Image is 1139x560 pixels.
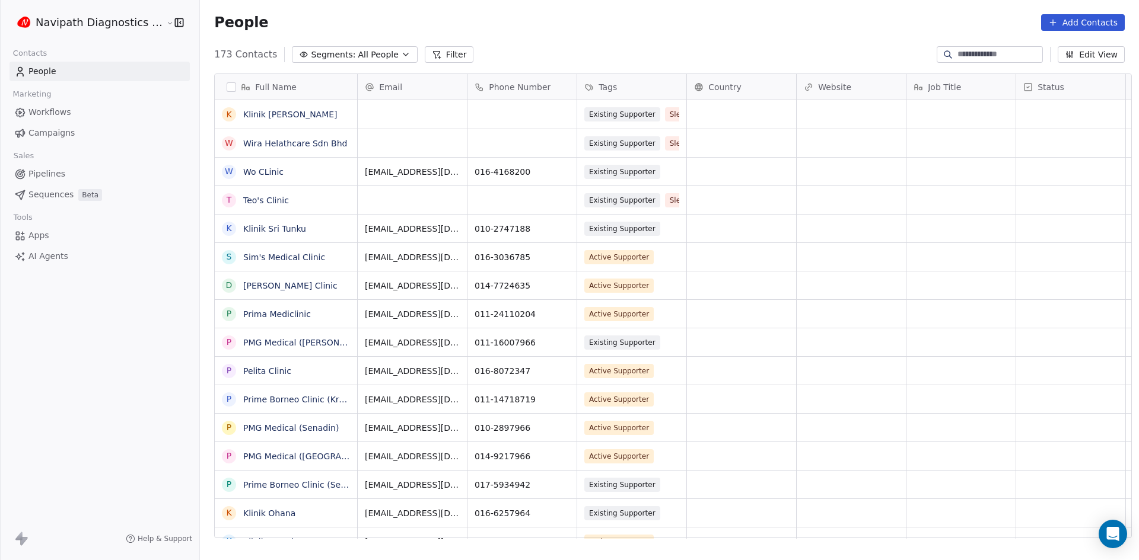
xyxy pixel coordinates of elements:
[243,366,291,376] a: Pelita Clinic
[584,535,654,549] span: Active Supporter
[28,65,56,78] span: People
[8,147,39,165] span: Sales
[227,450,231,462] div: P
[818,81,851,93] span: Website
[489,81,551,93] span: Phone Number
[28,168,65,180] span: Pipelines
[599,81,617,93] span: Tags
[28,229,49,242] span: Apps
[365,166,460,178] span: [EMAIL_ADDRESS][DOMAIN_NAME]
[475,223,569,235] span: 010-2747188
[243,167,284,177] a: Wo CLinic
[9,103,190,122] a: Workflows
[475,166,569,178] span: 016-4168200
[584,364,654,378] span: Active Supporter
[8,44,52,62] span: Contacts
[243,537,304,546] a: Klinik Dr.Nuing
[687,74,796,100] div: Country
[8,209,37,226] span: Tools
[425,46,474,63] button: Filter
[227,535,232,548] div: K
[9,123,190,143] a: Campaigns
[215,74,357,100] div: Full Name
[475,365,569,377] span: 016-8072347
[227,393,231,405] div: P
[584,250,654,264] span: Active Supporter
[358,49,398,61] span: All People
[906,74,1016,100] div: Job Title
[358,74,467,100] div: Email
[365,365,460,377] span: [EMAIL_ADDRESS][DOMAIN_NAME]
[227,336,231,348] div: P
[467,74,577,100] div: Phone Number
[214,47,277,62] span: 173 Contacts
[584,222,660,236] span: Existing Supporter
[475,422,569,434] span: 010-2897966
[584,478,660,492] span: Existing Supporter
[365,507,460,519] span: [EMAIL_ADDRESS][DOMAIN_NAME]
[665,136,740,151] span: Sleeping Client S2
[243,309,311,319] a: Prima Mediclinic
[226,279,233,292] div: D
[584,136,660,151] span: Existing Supporter
[475,450,569,462] span: 014-9217966
[475,251,569,263] span: 016-3036785
[365,223,460,235] span: [EMAIL_ADDRESS][DOMAIN_NAME]
[584,165,660,179] span: Existing Supporter
[665,193,740,207] span: Sleeping Client S2
[584,506,660,520] span: Existing Supporter
[665,107,740,121] span: Sleeping Client S2
[1099,520,1127,548] div: Open Intercom Messenger
[28,188,74,201] span: Sequences
[243,338,374,347] a: PMG Medical ([PERSON_NAME])
[577,74,686,100] div: Tags
[584,421,654,435] span: Active Supporter
[243,452,393,461] a: PMG Medical ([GEOGRAPHIC_DATA])
[365,422,460,434] span: [EMAIL_ADDRESS][DOMAIN_NAME]
[584,392,654,407] span: Active Supporter
[243,508,295,518] a: Klinik Ohana
[475,393,569,405] span: 011-14718719
[365,450,460,462] span: [EMAIL_ADDRESS][DOMAIN_NAME]
[215,100,358,539] div: grid
[1038,81,1064,93] span: Status
[28,250,68,263] span: AI Agents
[227,308,231,320] div: P
[9,226,190,245] a: Apps
[243,395,362,404] a: Prime Borneo Clinic (Krokop)
[227,251,232,263] div: S
[9,164,190,184] a: Pipelines
[36,15,163,30] span: Navipath Diagnostics Sdn Bhd
[243,196,289,205] a: Teo's Clinic
[584,335,660,350] span: Existing Supporter
[243,224,306,233] a: Klinik Sri Tunku
[9,247,190,266] a: AI Agents
[227,108,232,121] div: K
[365,479,460,491] span: [EMAIL_ADDRESS][DOMAIN_NAME]
[255,81,297,93] span: Full Name
[475,280,569,292] span: 014-7724635
[243,252,325,262] a: Sim's Medical Clinic
[311,49,355,61] span: Segments:
[225,137,233,149] div: W
[227,507,232,519] div: K
[14,12,158,33] button: Navipath Diagnostics Sdn Bhd
[9,185,190,204] a: SequencesBeta
[214,14,268,31] span: People
[227,364,231,377] div: P
[928,81,961,93] span: Job Title
[365,308,460,320] span: [EMAIL_ADDRESS][DOMAIN_NAME]
[17,15,31,30] img: Logo%20500x500%20px%20(7).png
[1041,14,1125,31] button: Add Contacts
[1016,74,1125,100] div: Status
[379,81,402,93] span: Email
[28,106,71,119] span: Workflows
[243,281,338,290] a: [PERSON_NAME] Clinic
[243,139,347,148] a: Wira Helathcare Sdn Bhd
[1058,46,1125,63] button: Edit View
[227,222,232,235] div: K
[243,110,338,119] a: Klinik [PERSON_NAME]
[475,308,569,320] span: 011-24110204
[227,421,231,434] div: P
[797,74,906,100] div: Website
